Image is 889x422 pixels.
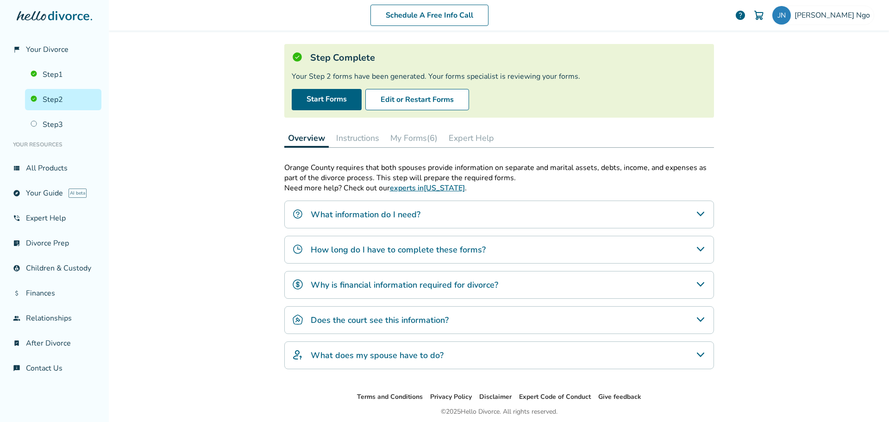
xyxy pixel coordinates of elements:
[13,365,20,372] span: chat_info
[292,89,362,110] a: Start Forms
[311,244,486,256] h4: How long do I have to complete these forms?
[13,189,20,197] span: explore
[284,201,714,228] div: What information do I need?
[7,183,101,204] a: exploreYour GuideAI beta
[735,10,746,21] a: help
[13,290,20,297] span: attach_money
[284,236,714,264] div: How long do I have to complete these forms?
[7,258,101,279] a: account_childChildren & Custody
[7,39,101,60] a: flag_2Your Divorce
[311,279,498,291] h4: Why is financial information required for divorce?
[292,314,303,325] img: Does the court see this information?
[13,46,20,53] span: flag_2
[479,391,512,403] li: Disclaimer
[387,129,441,147] button: My Forms(6)
[284,306,714,334] div: Does the court see this information?
[292,244,303,255] img: How long do I have to complete these forms?
[357,392,423,401] a: Terms and Conditions
[284,129,329,148] button: Overview
[284,163,714,183] p: Orange County requires that both spouses provide information on separate and marital assets, debt...
[292,349,303,360] img: What does my spouse have to do?
[7,233,101,254] a: list_alt_checkDivorce Prep
[284,183,714,193] p: Need more help? Check out our .
[69,189,87,198] span: AI beta
[753,10,764,21] img: Cart
[311,314,449,326] h4: Does the court see this information?
[7,135,101,154] li: Your Resources
[25,114,101,135] a: Step3
[7,308,101,329] a: groupRelationships
[13,214,20,222] span: phone_in_talk
[292,208,303,220] img: What information do I need?
[13,164,20,172] span: view_list
[365,89,469,110] button: Edit or Restart Forms
[843,378,889,422] iframe: Chat Widget
[390,183,465,193] a: experts in[US_STATE]
[445,129,498,147] button: Expert Help
[284,341,714,369] div: What does my spouse have to do?
[7,333,101,354] a: bookmark_checkAfter Divorce
[284,271,714,299] div: Why is financial information required for divorce?
[13,340,20,347] span: bookmark_check
[13,265,20,272] span: account_child
[370,5,488,26] a: Schedule A Free Info Call
[519,392,591,401] a: Expert Code of Conduct
[311,208,420,220] h4: What information do I need?
[25,89,101,110] a: Step2
[7,208,101,229] a: phone_in_talkExpert Help
[310,51,375,64] h5: Step Complete
[441,406,557,417] div: © 2025 Hello Divorce. All rights reserved.
[13,239,20,247] span: list_alt_check
[7,358,101,379] a: chat_infoContact Us
[292,71,707,82] div: Your Step 2 forms have been generated. Your forms specialist is reviewing your forms.
[311,349,444,361] h4: What does my spouse have to do?
[7,157,101,179] a: view_listAll Products
[25,64,101,85] a: Step1
[795,10,874,20] span: [PERSON_NAME] Ngo
[430,392,472,401] a: Privacy Policy
[598,391,641,403] li: Give feedback
[332,129,383,147] button: Instructions
[13,315,20,322] span: group
[7,283,101,304] a: attach_moneyFinances
[772,6,791,25] img: jessica.ngo0406@gmail.com
[292,279,303,290] img: Why is financial information required for divorce?
[26,44,69,55] span: Your Divorce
